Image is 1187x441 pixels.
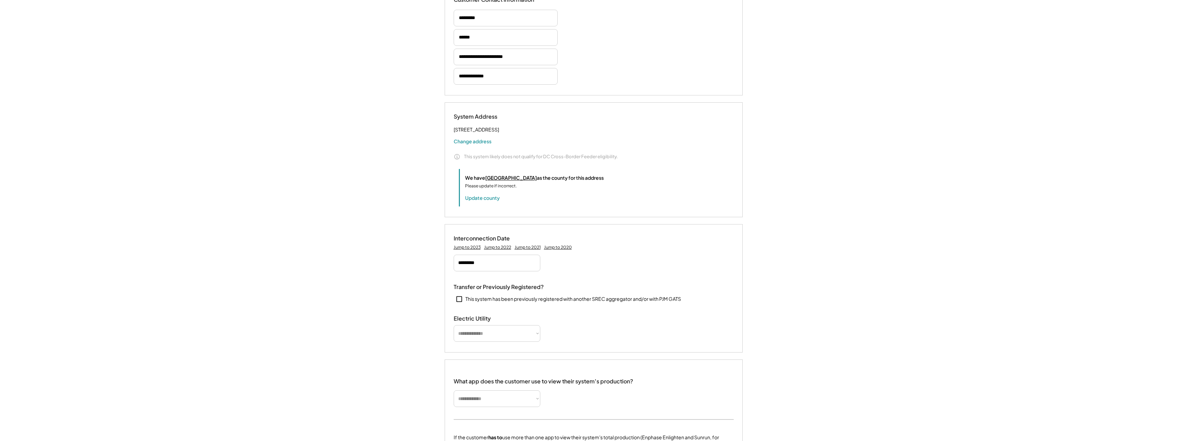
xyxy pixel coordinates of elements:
div: Transfer or Previously Registered? [454,283,544,291]
strong: has to [488,434,502,440]
button: Update county [465,194,500,201]
div: [STREET_ADDRESS] [454,125,499,134]
div: Jump to 2020 [544,245,572,250]
div: This system has been previously registered with another SREC aggregator and/or with PJM GATS [465,296,681,303]
div: System Address [454,113,523,120]
div: This system likely does not qualify for DC Cross-Border Feeder eligibility. [464,153,618,160]
div: Jump to 2022 [484,245,511,250]
u: [GEOGRAPHIC_DATA] [485,175,537,181]
div: Please update if incorrect. [465,183,517,189]
div: Interconnection Date [454,235,523,242]
div: Jump to 2021 [515,245,541,250]
div: We have as the county for this address [465,174,604,181]
div: Jump to 2023 [454,245,481,250]
div: Electric Utility [454,315,523,322]
div: What app does the customer use to view their system's production? [454,370,633,386]
button: Change address [454,138,491,145]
